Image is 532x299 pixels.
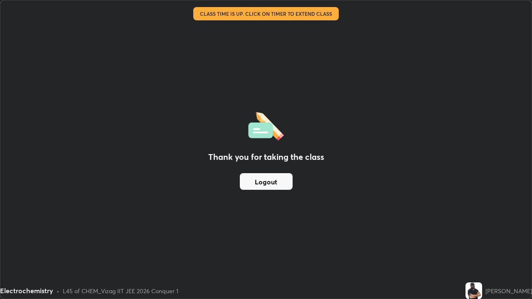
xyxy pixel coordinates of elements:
div: [PERSON_NAME] [485,287,532,295]
div: • [57,287,59,295]
button: Logout [240,173,293,190]
img: 6f00147d3da648e0a4435eefe47959d5.jpg [465,282,482,299]
h2: Thank you for taking the class [208,151,324,163]
div: L45 of CHEM_Vizag IIT JEE 2026 Conquer 1 [63,287,178,295]
img: offlineFeedback.1438e8b3.svg [248,109,284,141]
